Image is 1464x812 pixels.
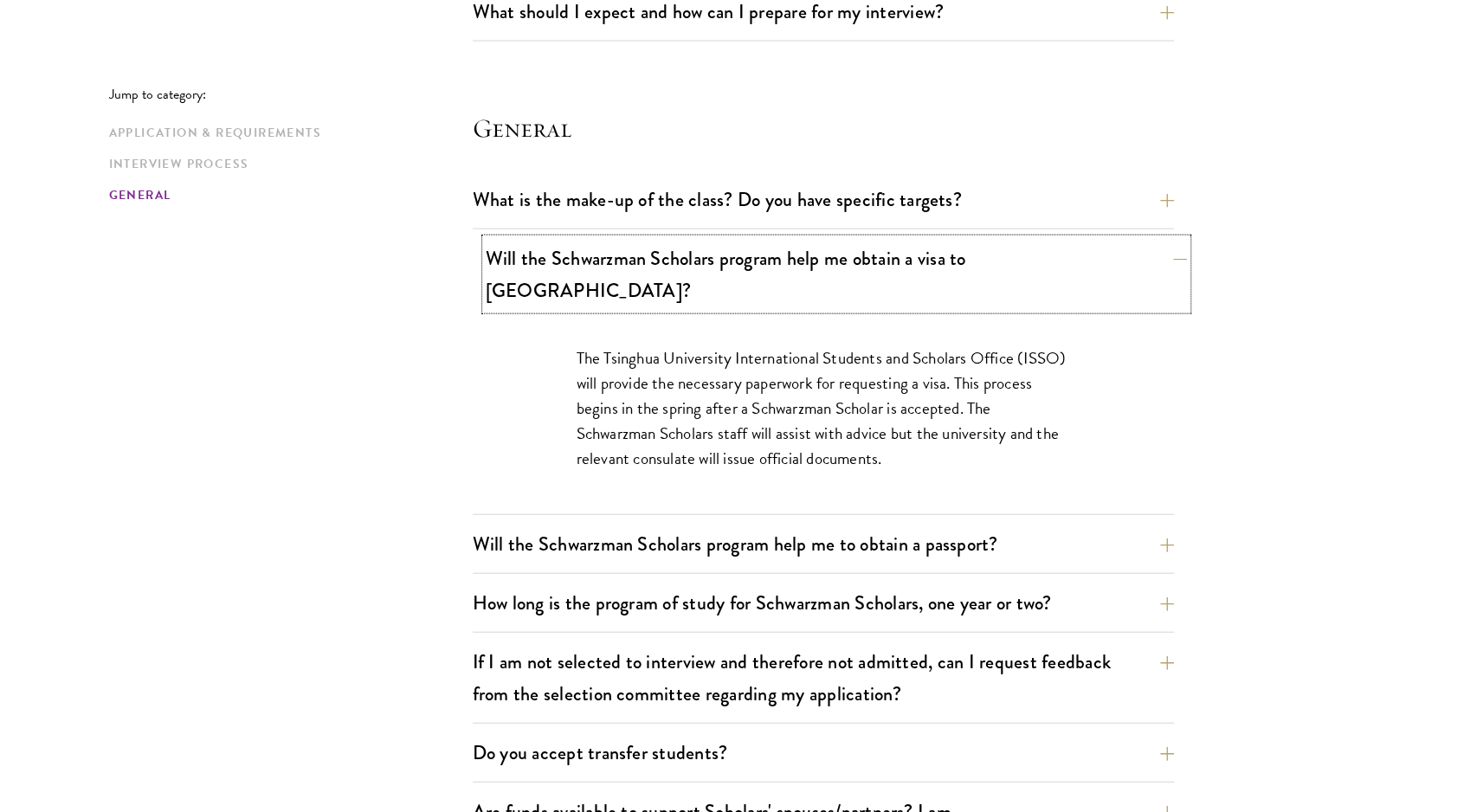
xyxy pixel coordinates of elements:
[473,180,1174,219] button: What is the make-up of the class? Do you have specific targets?
[109,186,462,204] a: General
[473,525,1174,564] button: Will the Schwarzman Scholars program help me to obtain a passport?
[473,111,1174,145] h4: General
[473,642,1174,713] button: If I am not selected to interview and therefore not admitted, can I request feedback from the sel...
[109,124,462,142] a: Application & Requirements
[473,583,1174,622] button: How long is the program of study for Schwarzman Scholars, one year or two?
[577,345,1070,471] p: The Tsinghua University International Students and Scholars Office (ISSO) will provide the necess...
[109,155,462,173] a: Interview Process
[109,87,473,102] p: Jump to category:
[473,733,1174,772] button: Do you accept transfer students?
[486,239,1187,310] button: Will the Schwarzman Scholars program help me obtain a visa to [GEOGRAPHIC_DATA]?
